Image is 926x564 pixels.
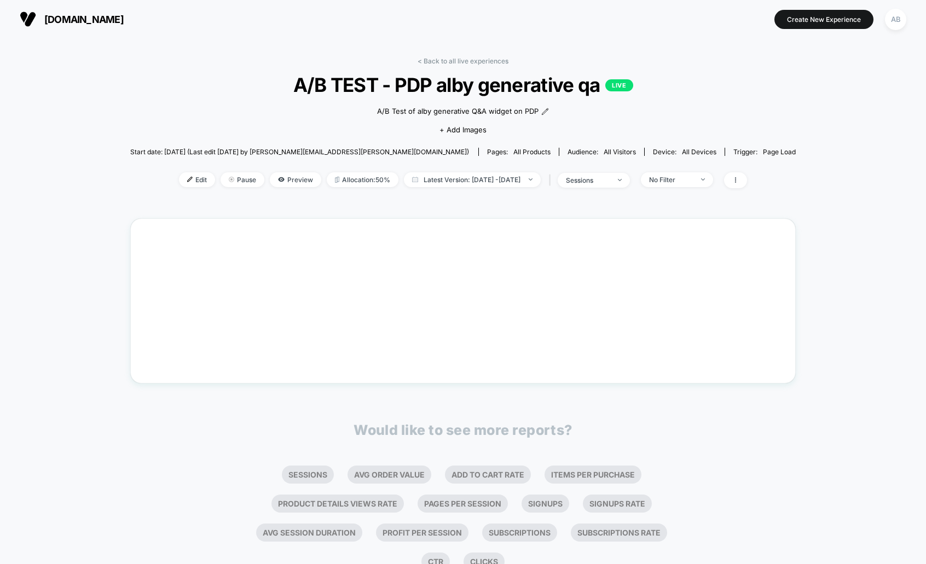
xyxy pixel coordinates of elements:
span: [DOMAIN_NAME] [44,14,124,25]
li: Items Per Purchase [545,466,641,484]
img: end [618,179,622,181]
p: LIVE [605,79,633,91]
li: Sessions [282,466,334,484]
span: + Add Images [439,125,487,134]
span: all products [513,148,551,156]
div: No Filter [649,176,693,184]
li: Signups [522,495,569,513]
a: < Back to all live experiences [418,57,508,65]
span: Device: [644,148,725,156]
span: Page Load [763,148,796,156]
li: Subscriptions Rate [571,524,667,542]
span: Pause [221,172,264,187]
li: Subscriptions [482,524,557,542]
span: A/B TEST - PDP alby generative qa [164,73,763,96]
button: Create New Experience [774,10,873,29]
img: end [701,178,705,181]
button: [DOMAIN_NAME] [16,10,127,28]
img: rebalance [335,177,339,183]
li: Add To Cart Rate [445,466,531,484]
li: Product Details Views Rate [271,495,404,513]
li: Profit Per Session [376,524,468,542]
span: Preview [270,172,321,187]
div: Audience: [568,148,636,156]
li: Signups Rate [583,495,652,513]
div: Trigger: [733,148,796,156]
li: Pages Per Session [418,495,508,513]
span: Allocation: 50% [327,172,398,187]
span: A/B Test of alby generative Q&A widget on PDP [377,106,539,117]
div: sessions [566,176,610,184]
span: All Visitors [604,148,636,156]
span: Latest Version: [DATE] - [DATE] [404,172,541,187]
div: Pages: [487,148,551,156]
span: Edit [179,172,215,187]
p: Would like to see more reports? [354,422,572,438]
li: Avg Session Duration [256,524,362,542]
img: end [229,177,234,182]
span: all devices [682,148,716,156]
span: Start date: [DATE] (Last edit [DATE] by [PERSON_NAME][EMAIL_ADDRESS][PERSON_NAME][DOMAIN_NAME]) [130,148,469,156]
img: end [529,178,533,181]
li: Avg Order Value [348,466,431,484]
img: calendar [412,177,418,182]
img: Visually logo [20,11,36,27]
div: AB [885,9,906,30]
span: | [546,172,558,188]
button: AB [882,8,910,31]
img: edit [187,177,193,182]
